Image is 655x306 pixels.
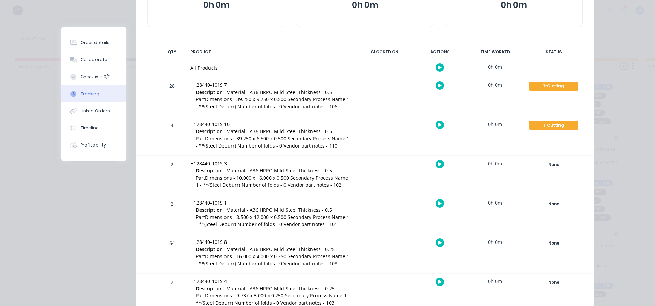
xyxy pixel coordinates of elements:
[529,238,579,248] button: None
[162,157,182,195] div: 2
[196,128,349,149] span: Material - A36 HRPO Mild Steel Thickness - 0.5 PartDimensions - 39.250 x 6.500 x 0.500 Secondary ...
[529,239,578,248] div: None
[469,274,521,289] div: 0h 0m
[529,278,578,287] div: None
[190,238,351,246] div: H128440-101S 8
[81,142,106,148] div: Profitability
[190,160,351,167] div: H128440-101S 3
[525,45,583,59] div: STATUS
[529,82,578,91] div: 1-Cutting
[469,234,521,250] div: 0h 0m
[61,34,126,51] button: Order details
[162,78,182,116] div: 28
[529,81,579,91] button: 1-Cutting
[196,167,223,174] span: Description
[61,85,126,102] button: Tracking
[186,45,355,59] div: PRODUCT
[81,40,110,46] div: Order details
[190,199,351,206] div: H128440-101S 1
[190,64,351,71] div: All Products
[61,120,126,137] button: Timeline
[61,102,126,120] button: Linked Orders
[61,68,126,85] button: Checklists 0/0
[359,45,410,59] div: CLOCKED ON
[190,278,351,285] div: H128440-101S 4
[162,117,182,155] div: 4
[196,88,223,96] span: Description
[529,121,579,130] button: 1-Cutting
[190,121,351,128] div: H128440-101S 10
[196,167,348,188] span: Material - A36 HRPO Mild Steel Thickness - 0.5 PartDimensions - 10.000 x 16.000 x 0.500 Secondary...
[529,199,579,209] button: None
[81,74,111,80] div: Checklists 0/0
[469,195,521,210] div: 0h 0m
[196,285,350,306] span: Material - A36 HRPO Mild Steel Thickness - 0.25 PartDimensions - 9.737 x 3.000 x 0.250 Secondary ...
[81,57,107,63] div: Collaborate
[529,160,579,169] button: None
[196,207,349,227] span: Material - A36 HRPO Mild Steel Thickness - 0.5 PartDimensions - 8.500 x 12.000 x 0.500 Secondary ...
[469,59,521,74] div: 0h 0m
[196,285,223,292] span: Description
[81,108,110,114] div: Linked Orders
[529,199,578,208] div: None
[61,51,126,68] button: Collaborate
[81,91,99,97] div: Tracking
[529,160,578,169] div: None
[162,45,182,59] div: QTY
[469,77,521,93] div: 0h 0m
[196,246,349,267] span: Material - A36 HRPO Mild Steel Thickness - 0.25 PartDimensions - 16.000 x 4.000 x 0.250 Secondary...
[529,278,579,287] button: None
[162,235,182,273] div: 64
[196,206,223,213] span: Description
[61,137,126,154] button: Profitability
[469,156,521,171] div: 0h 0m
[469,116,521,132] div: 0h 0m
[190,81,351,88] div: H128440-101S 7
[196,246,223,253] span: Description
[81,125,99,131] div: Timeline
[196,128,223,135] span: Description
[162,196,182,234] div: 2
[529,121,578,130] div: 1-Cutting
[414,45,465,59] div: ACTIONS
[469,45,521,59] div: TIME WORKED
[196,89,349,110] span: Material - A36 HRPO Mild Steel Thickness - 0.5 PartDimensions - 39.250 x 9.750 x 0.500 Secondary ...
